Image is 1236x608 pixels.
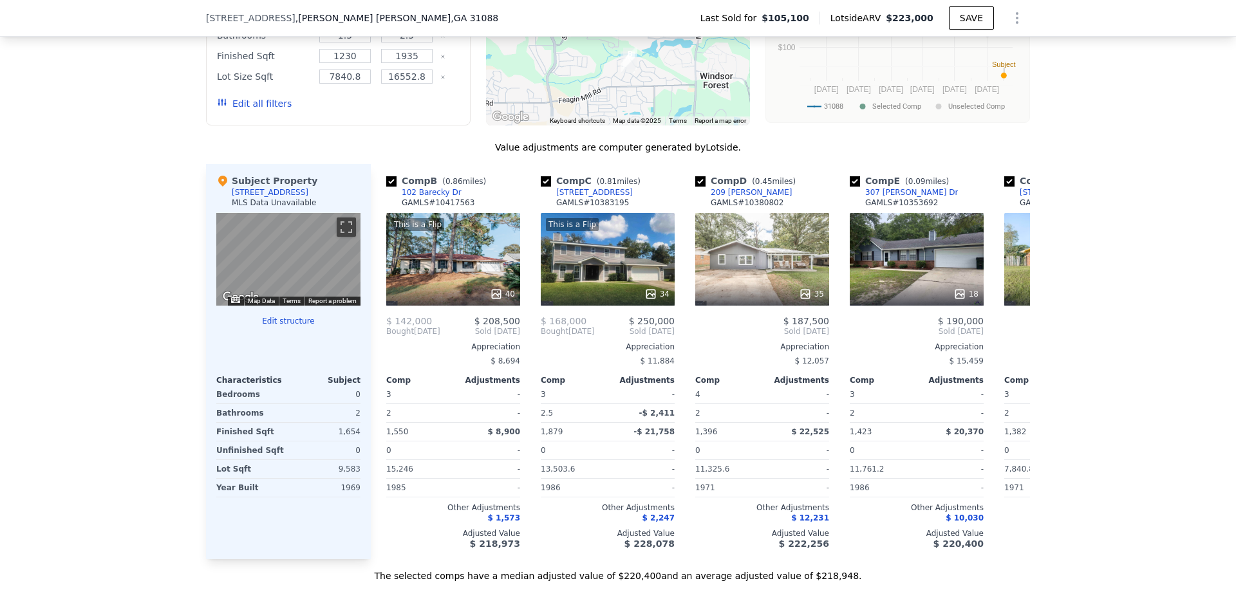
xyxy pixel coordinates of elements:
[629,316,675,326] span: $ 250,000
[762,12,809,24] span: $105,100
[695,117,746,124] a: Report a map error
[975,85,999,94] text: [DATE]
[919,460,984,478] div: -
[1004,375,1071,385] div: Comp
[216,423,286,441] div: Finished Sqft
[1004,5,1030,31] button: Show Options
[445,177,463,186] span: 0.86
[291,460,360,478] div: 9,583
[765,385,829,403] div: -
[248,297,275,306] button: Map Data
[850,375,917,385] div: Comp
[765,404,829,422] div: -
[1004,187,1154,198] a: [STREET_ADDRESS][PERSON_NAME]
[762,375,829,385] div: Adjustments
[283,297,301,304] a: Terms
[1004,465,1034,474] span: 7,840.8
[541,174,646,187] div: Comp C
[1004,446,1009,455] span: 0
[541,187,633,198] a: [STREET_ADDRESS]
[386,390,391,399] span: 3
[456,479,520,497] div: -
[765,441,829,459] div: -
[639,409,675,418] span: -$ 2,411
[541,375,608,385] div: Comp
[206,12,295,24] span: [STREET_ADDRESS]
[232,198,317,208] div: MLS Data Unavailable
[456,441,520,459] div: -
[541,404,605,422] div: 2.5
[824,102,843,111] text: 31088
[386,528,520,539] div: Adjusted Value
[440,54,445,59] button: Clear
[669,117,687,124] a: Terms
[216,174,317,187] div: Subject Property
[879,85,903,94] text: [DATE]
[474,316,520,326] span: $ 208,500
[386,502,520,513] div: Other Adjustments
[830,12,886,24] span: Lotside ARV
[440,326,520,336] span: Sold [DATE]
[488,513,520,522] span: $ 1,573
[402,187,462,198] div: 102 Barecky Dr
[872,102,921,111] text: Selected Comp
[489,109,532,125] a: Open this area in Google Maps (opens a new window)
[541,528,675,539] div: Adjusted Value
[850,502,984,513] div: Other Adjustments
[402,198,474,208] div: GAMLS # 10417563
[938,316,984,326] span: $ 190,000
[755,177,772,186] span: 0.45
[386,465,413,474] span: 15,246
[644,288,669,300] div: 34
[470,539,520,549] span: $ 218,973
[291,385,360,403] div: 0
[695,326,829,336] span: Sold [DATE]
[489,109,532,125] img: Google
[795,356,829,365] span: $ 12,057
[850,479,914,497] div: 1986
[942,85,967,94] text: [DATE]
[550,116,605,125] button: Keyboard shortcuts
[592,177,646,186] span: ( miles)
[610,385,675,403] div: -
[437,177,491,186] span: ( miles)
[610,441,675,459] div: -
[850,427,872,436] span: 1,423
[490,288,515,300] div: 40
[216,460,286,478] div: Lot Sqft
[541,390,546,399] span: 3
[541,427,563,436] span: 1,879
[778,43,796,52] text: $100
[900,177,954,186] span: ( miles)
[933,539,984,549] span: $ 220,400
[850,528,984,539] div: Adjusted Value
[765,479,829,497] div: -
[456,385,520,403] div: -
[886,13,933,23] span: $223,000
[865,187,958,198] div: 307 [PERSON_NAME] Dr
[695,502,829,513] div: Other Adjustments
[850,326,984,336] span: Sold [DATE]
[695,342,829,352] div: Appreciation
[791,427,829,436] span: $ 22,525
[231,297,240,303] button: Keyboard shortcuts
[1004,427,1026,436] span: 1,382
[695,528,829,539] div: Adjusted Value
[556,198,629,208] div: GAMLS # 10383195
[216,375,288,385] div: Characteristics
[865,198,938,208] div: GAMLS # 10353692
[610,460,675,478] div: -
[953,288,979,300] div: 18
[386,446,391,455] span: 0
[206,141,1030,154] div: Value adjustments are computer generated by Lotside .
[613,117,661,124] span: Map data ©2025
[541,326,568,336] span: Bought
[946,427,984,436] span: $ 20,370
[386,326,440,336] div: [DATE]
[711,198,783,208] div: GAMLS # 10380802
[919,404,984,422] div: -
[541,446,546,455] span: 0
[206,559,1030,582] div: The selected comps have a median adjusted value of $220,400 and an average adjusted value of $218...
[456,404,520,422] div: -
[621,51,635,73] div: 102 Barecky Dr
